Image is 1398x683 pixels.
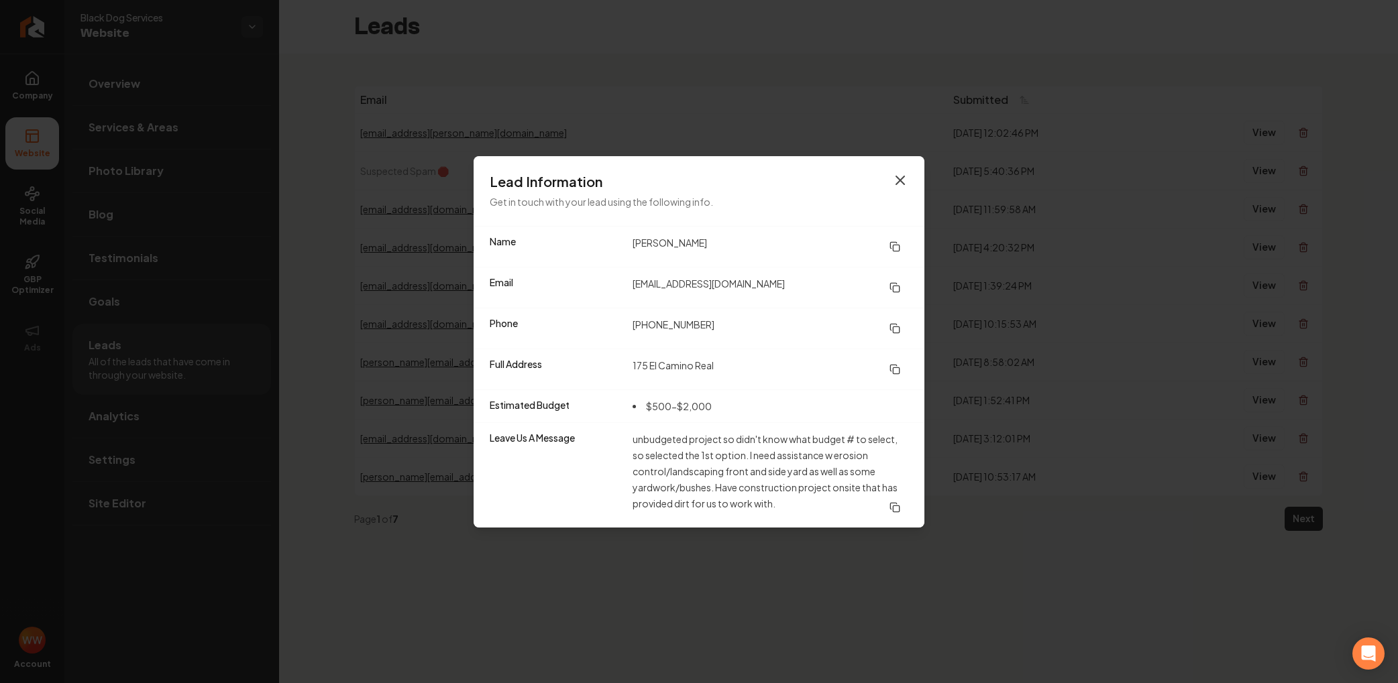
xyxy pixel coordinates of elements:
[490,357,622,381] dt: Full Address
[490,275,622,300] dt: Email
[633,275,908,300] dd: [EMAIL_ADDRESS][DOMAIN_NAME]
[633,398,712,414] li: $500-$2,000
[490,172,908,191] h3: Lead Information
[490,431,622,519] dt: Leave Us A Message
[490,398,622,414] dt: Estimated Budget
[633,431,908,519] dd: unbudgeted project so didn't know what budget # to select, so selected the 1st option. I need ass...
[633,316,908,340] dd: [PHONE_NUMBER]
[490,235,622,259] dt: Name
[633,357,908,381] dd: 175 El Camino Real
[490,316,622,340] dt: Phone
[633,235,908,259] dd: [PERSON_NAME]
[490,194,908,210] p: Get in touch with your lead using the following info.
